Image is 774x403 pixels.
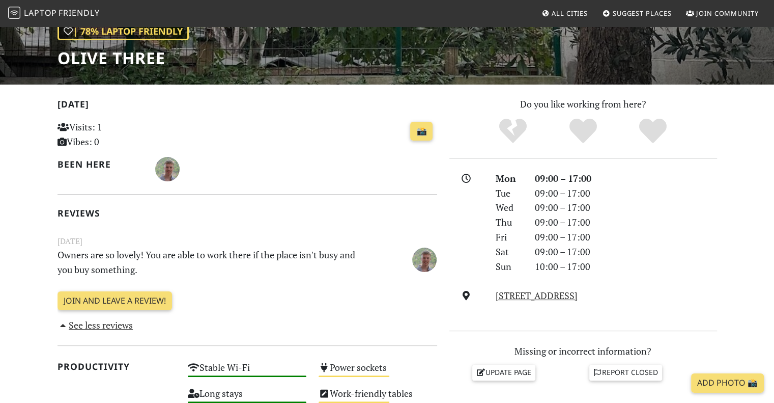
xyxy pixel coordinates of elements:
[58,159,144,170] h2: Been here
[529,230,723,245] div: 09:00 – 17:00
[449,97,717,112] p: Do you like working from here?
[529,245,723,259] div: 09:00 – 17:00
[478,117,548,145] div: No
[312,359,443,385] div: Power sockets
[24,7,57,18] span: Laptop
[496,289,578,302] a: [STREET_ADDRESS]
[58,319,133,331] a: See less reviews
[552,9,588,18] span: All Cities
[8,5,100,22] a: LaptopFriendly LaptopFriendly
[412,252,437,264] span: Oliver Donohue
[682,4,763,22] a: Join Community
[490,171,528,186] div: Mon
[490,186,528,201] div: Tue
[8,7,20,19] img: LaptopFriendly
[58,361,176,372] h2: Productivity
[529,259,723,274] div: 10:00 – 17:00
[490,200,528,215] div: Wed
[618,117,688,145] div: Definitely!
[537,4,592,22] a: All Cities
[182,359,312,385] div: Stable Wi-Fi
[58,99,437,114] h2: [DATE]
[490,245,528,259] div: Sat
[412,248,437,272] img: 5979-oliver.jpg
[490,230,528,245] div: Fri
[58,22,189,40] div: | 78% Laptop Friendly
[58,291,172,311] a: Join and leave a review!
[529,200,723,215] div: 09:00 – 17:00
[598,4,676,22] a: Suggest Places
[472,365,535,380] a: Update page
[529,215,723,230] div: 09:00 – 17:00
[529,186,723,201] div: 09:00 – 17:00
[155,162,180,174] span: Oliver Donohue
[58,48,189,68] h1: Olive Three
[548,117,618,145] div: Yes
[410,122,433,141] a: 📸
[51,235,443,248] small: [DATE]
[51,248,378,277] p: Owners are so lovely! You are able to work there if the place isn't busy and you buy something.
[529,171,723,186] div: 09:00 – 17:00
[613,9,672,18] span: Suggest Places
[58,120,176,149] p: Visits: 1 Vibes: 0
[490,215,528,230] div: Thu
[58,208,437,219] h2: Reviews
[155,157,180,181] img: 5979-oliver.jpg
[449,344,717,359] p: Missing or incorrect information?
[490,259,528,274] div: Sun
[59,7,99,18] span: Friendly
[589,365,663,380] a: Report closed
[696,9,759,18] span: Join Community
